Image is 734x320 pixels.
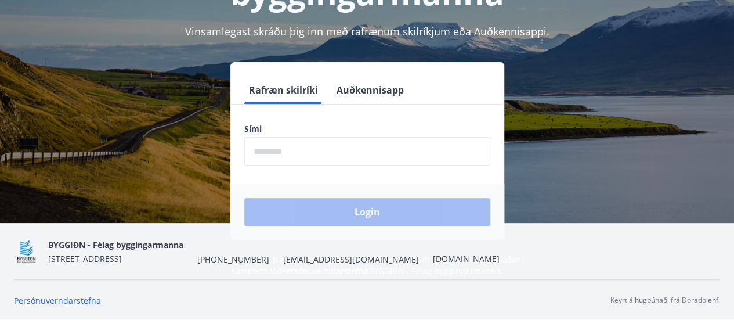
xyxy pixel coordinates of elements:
[14,295,101,306] a: Persónuverndarstefna
[185,24,549,38] span: Vinsamlegast skráðu þig inn með rafrænum skilríkjum eða Auðkennisappi.
[433,253,500,264] a: [DOMAIN_NAME]
[244,76,323,104] button: Rafræn skilríki
[283,254,419,265] span: [EMAIL_ADDRESS][DOMAIN_NAME]
[197,254,269,265] span: [PHONE_NUMBER]
[244,123,490,135] label: Sími
[14,239,39,264] img: BKlGVmlTW1Qrz68WFGMFQUcXHWdQd7yePWMkvn3i.png
[610,295,720,305] p: Keyrt á hugbúnaði frá Dorado ehf.
[48,239,183,250] span: BYGGIÐN - Félag byggingarmanna
[48,253,122,264] span: [STREET_ADDRESS]
[332,76,408,104] button: Auðkennisapp
[281,265,368,276] a: Persónuverndarstefna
